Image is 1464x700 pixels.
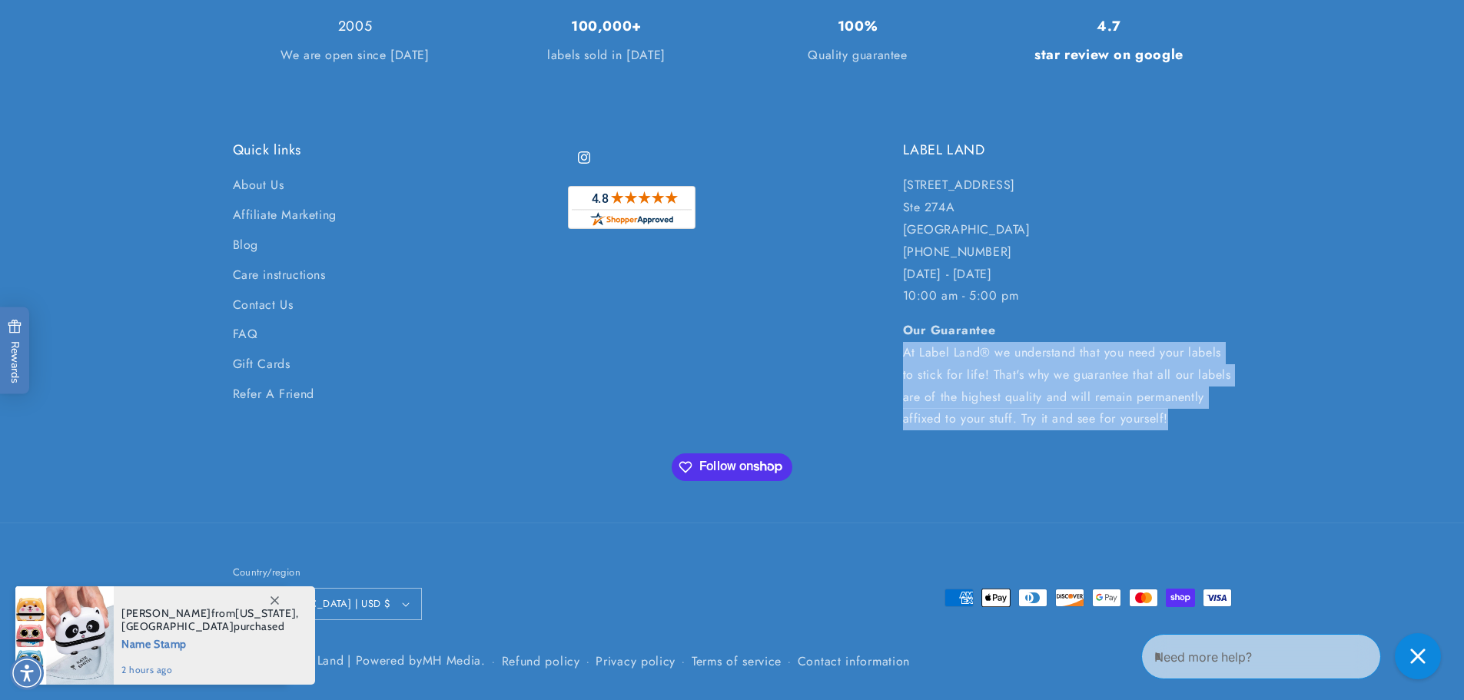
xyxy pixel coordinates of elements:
strong: 4.7 [1097,16,1121,36]
a: FAQ [233,320,258,350]
span: [PERSON_NAME] [121,606,211,620]
a: MH Media - open in a new tab [423,652,482,669]
a: shopperapproved.com [568,186,695,237]
p: Quality guarantee [755,45,961,67]
p: At Label Land® we understand that you need your labels to stick for life! That's why we guarantee... [903,320,1232,430]
a: Privacy policy [596,651,676,672]
strong: Our Guarantee [903,321,996,339]
a: Blog [233,231,258,260]
p: [STREET_ADDRESS] Ste 274A [GEOGRAPHIC_DATA] [PHONE_NUMBER] [DATE] - [DATE] 10:00 am - 5:00 pm [903,174,1232,307]
a: About Us [233,174,284,201]
div: Accessibility Menu [10,656,44,690]
h2: Quick links [233,141,562,159]
h2: LABEL LAND [903,141,1232,159]
span: [US_STATE] [235,606,296,620]
span: from , purchased [121,607,299,633]
a: Affiliate Marketing [233,201,337,231]
span: 2 hours ago [121,663,299,677]
h3: 2005 [252,16,459,37]
h2: Country/region [233,565,422,580]
a: Terms of service [692,651,782,672]
a: Refund policy [502,651,580,672]
a: Contact information [798,651,910,672]
span: Rewards [8,319,22,383]
strong: star review on google [1034,45,1183,65]
small: | Powered by . [347,652,486,669]
strong: 100% [838,16,878,36]
button: [GEOGRAPHIC_DATA] | USD $ [233,588,422,620]
span: Name Stamp [121,633,299,652]
span: [GEOGRAPHIC_DATA] [121,619,234,633]
a: Contact Us [233,290,294,320]
strong: 100,000+ [571,16,642,36]
span: [GEOGRAPHIC_DATA] | USD $ [249,596,391,612]
iframe: Gorgias Floating Chat [1141,628,1449,685]
a: Refer A Friend [233,380,314,410]
a: Gift Cards [233,350,290,380]
p: We are open since [DATE] [252,45,459,67]
a: Care instructions [233,260,326,290]
p: labels sold in [DATE] [503,45,710,67]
